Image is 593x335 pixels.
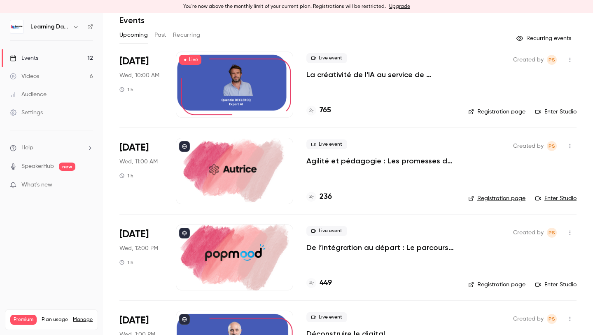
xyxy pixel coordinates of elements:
div: Videos [10,72,39,80]
button: Recurring [173,28,201,42]
span: What's new [21,181,52,189]
span: Created by [513,314,544,324]
h1: Events [119,15,145,25]
span: PS [549,314,555,324]
span: Prad Selvarajah [547,314,557,324]
a: Enter Studio [535,281,577,289]
div: 1 h [119,172,133,179]
span: PS [549,141,555,151]
div: Audience [10,90,47,99]
span: Created by [513,228,544,238]
span: Wed, 11:00 AM [119,158,158,166]
span: [DATE] [119,314,149,327]
a: Registration page [468,194,525,203]
div: 1 h [119,86,133,93]
h6: Learning Days [30,23,69,31]
a: 236 [306,191,332,203]
span: new [59,163,75,171]
span: Wed, 10:00 AM [119,71,159,80]
span: Live event [306,53,347,63]
div: Settings [10,109,43,117]
img: Learning Days [10,20,23,33]
span: Help [21,144,33,152]
a: Agilité et pédagogie : Les promesses de l'IA au service de l'expérience apprenante sont-elles ten... [306,156,455,166]
a: Enter Studio [535,108,577,116]
a: Enter Studio [535,194,577,203]
span: Created by [513,141,544,151]
span: Live [179,55,201,65]
a: Registration page [468,108,525,116]
a: SpeakerHub [21,162,54,171]
iframe: Noticeable Trigger [83,182,93,189]
div: Events [10,54,38,62]
button: Past [154,28,166,42]
span: [DATE] [119,141,149,154]
a: Upgrade [389,3,410,10]
span: Prad Selvarajah [547,141,557,151]
span: Premium [10,315,37,325]
span: Prad Selvarajah [547,228,557,238]
div: Oct 8 Wed, 11:00 AM (Europe/Paris) [119,138,163,204]
span: PS [549,55,555,65]
span: Wed, 12:00 PM [119,244,158,252]
span: Prad Selvarajah [547,55,557,65]
h4: 449 [320,278,332,289]
span: Live event [306,226,347,236]
div: 1 h [119,259,133,266]
span: Live event [306,139,347,149]
span: Plan usage [42,316,68,323]
a: De l’intégration au départ : Le parcours collaborateur comme moteur de fidélité et de performance [306,243,455,252]
span: [DATE] [119,228,149,241]
span: Created by [513,55,544,65]
button: Upcoming [119,28,148,42]
a: Registration page [468,281,525,289]
div: Oct 8 Wed, 10:00 AM (Europe/Paris) [119,52,163,118]
h4: 765 [320,105,331,116]
a: Manage [73,316,93,323]
div: Oct 8 Wed, 12:00 PM (Europe/Paris) [119,224,163,290]
li: help-dropdown-opener [10,144,93,152]
h4: 236 [320,191,332,203]
span: PS [549,228,555,238]
span: [DATE] [119,55,149,68]
button: Recurring events [513,32,577,45]
a: La créativité de l'IA au service de l'expérience apprenante. [306,70,455,80]
a: 765 [306,105,331,116]
span: Live event [306,312,347,322]
a: 449 [306,278,332,289]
